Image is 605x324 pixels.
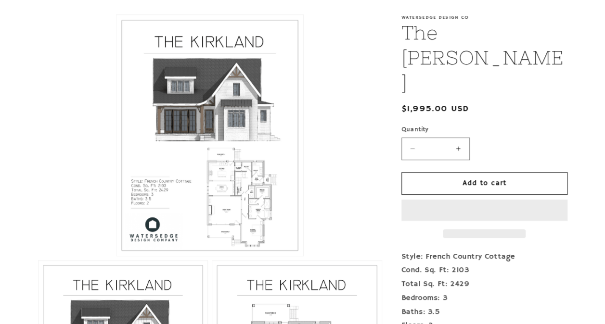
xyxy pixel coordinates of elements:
span: $1,995.00 USD [401,102,469,115]
label: Quantity [401,125,567,135]
p: Watersedge Design Co [401,14,567,20]
button: Add to cart [401,172,567,195]
h1: The [PERSON_NAME] [401,20,567,95]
